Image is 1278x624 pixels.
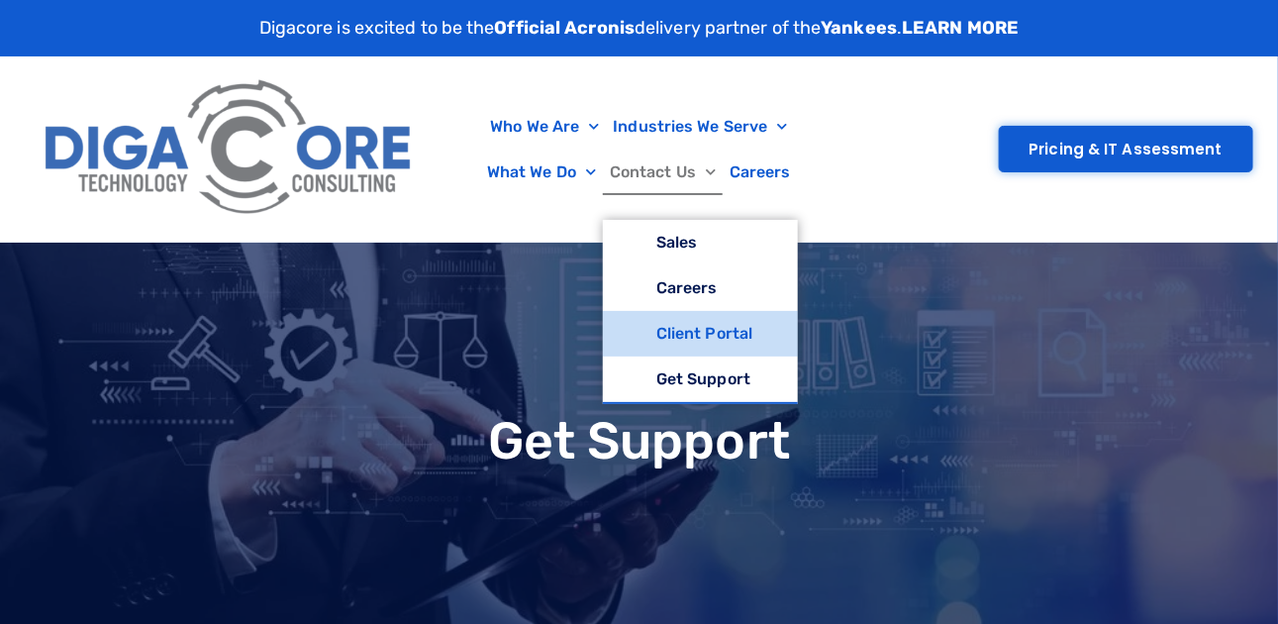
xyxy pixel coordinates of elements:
[603,311,798,357] a: Client Portal
[603,150,723,195] a: Contact Us
[259,15,1020,42] p: Digacore is excited to be the delivery partner of the .
[480,150,603,195] a: What We Do
[603,220,798,404] ul: Contact Us
[999,126,1253,172] a: Pricing & IT Assessment
[495,17,636,39] strong: Official Acronis
[35,66,425,232] img: Digacore Logo
[603,357,798,402] a: Get Support
[902,17,1019,39] a: LEARN MORE
[822,17,898,39] strong: Yankees
[1030,142,1223,156] span: Pricing & IT Assessment
[483,104,606,150] a: Who We Are
[435,104,844,195] nav: Menu
[10,415,1268,467] h1: Get Support
[603,265,798,311] a: Careers
[723,150,798,195] a: Careers
[603,220,798,265] a: Sales
[606,104,794,150] a: Industries We Serve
